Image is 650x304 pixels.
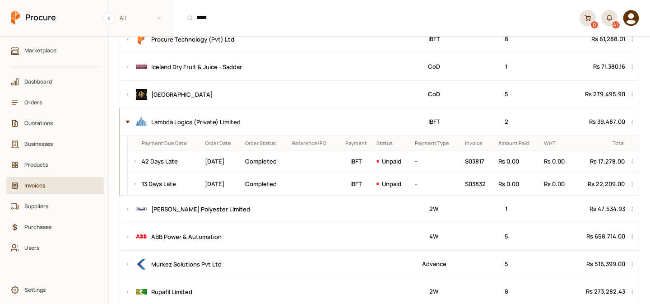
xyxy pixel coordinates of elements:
[6,94,104,111] a: Orders
[382,179,401,189] p: unpaid
[134,285,381,299] div: Rupafil Limited
[6,42,104,59] a: Marketplace
[151,288,192,296] span: Rupafil Limited
[462,136,495,150] th: Invoice
[134,60,381,74] div: Iceland Dry Fruit & Juice - Saddar
[484,223,529,250] td: 5
[202,136,242,150] th: Order Date
[385,223,484,250] td: 4W
[24,243,92,252] span: Users
[24,98,92,107] span: Orders
[24,285,92,294] span: Settings
[289,136,339,150] th: Reference/PO
[202,173,242,195] td: [DATE]
[484,25,529,53] td: 8
[6,219,104,236] a: Purchases
[541,136,574,150] th: WHT
[151,118,241,126] span: Lambda Logics (Private) Limited
[134,229,381,244] div: ABB Power & Automation
[385,250,484,278] td: Advance
[151,35,234,43] span: Procure Technology (Pvt) Ltd
[495,150,541,173] td: Rs 0.00
[24,77,92,86] span: Dashboard
[151,63,242,71] span: Iceland Dry Fruit & Juice - Saddar
[412,136,462,150] th: Payment Type
[134,115,381,129] div: Lambda Logics (Private) Limited
[6,177,104,194] a: Invoices
[339,136,373,150] th: Payment
[541,173,574,195] td: Rs 0.00
[484,250,529,278] td: 5
[6,239,104,257] a: Users
[612,21,620,28] div: 47
[373,136,412,150] th: Status
[529,195,628,223] td: Rs 47,534.93
[385,80,484,108] td: CoD
[6,115,104,132] a: Quotations
[462,173,495,195] td: S03832
[484,108,529,136] td: 2
[574,136,628,150] th: Total
[24,181,92,190] span: Invoices
[6,281,104,299] a: Settings
[529,80,628,108] td: Rs 279,495.90
[109,10,172,25] span: All
[484,53,529,80] td: 1
[385,108,484,136] td: IBFT
[134,87,381,102] div: Hilton Suites Hotel
[574,150,628,173] td: Rs 17,278.00
[342,179,370,189] p: IBFT on Delivery
[580,10,596,26] a: 0
[25,12,56,23] span: Procure
[495,173,541,195] td: Rs 0.00
[591,21,598,28] div: 0
[495,136,541,150] th: Amount Paid
[151,90,213,98] span: [GEOGRAPHIC_DATA]
[484,195,529,223] td: 1
[24,119,92,127] span: Quotations
[134,32,381,47] div: Procure Technology (Pvt) Ltd
[24,202,92,210] span: Suppliers
[529,223,628,250] td: Rs 658,714.00
[529,108,628,136] td: Rs 39,487.00
[412,150,462,173] td: -
[178,7,574,29] input: Products, Businesses, Users, Suppliers, Orders, and Purchases
[574,173,628,195] td: Rs 22,209.00
[484,80,529,108] td: 5
[11,10,56,26] a: Procure
[412,173,462,195] td: -
[151,233,222,241] span: ABB Power & Automation
[6,198,104,215] a: Suppliers
[382,157,401,166] p: unpaid
[120,14,126,22] span: All
[6,136,104,153] a: Businesses
[529,25,628,53] td: Rs 61,288.01
[385,195,484,223] td: 2W
[6,156,104,173] a: Products
[24,140,92,148] span: Businesses
[24,46,92,55] span: Marketplace
[242,150,289,173] td: Completed
[601,10,617,26] button: 47
[142,157,178,165] a: 42 Days Late
[134,202,381,216] div: Rupali Polyester Limited
[385,25,484,53] td: IBFT
[342,157,370,166] p: IBFT on Delivery
[202,150,242,173] td: [DATE]
[151,260,222,268] span: Murkez Solutions Pvt Ltd
[462,150,495,173] td: S03817
[134,257,381,271] div: Murkez Solutions Pvt Ltd
[529,53,628,80] td: Rs 71,380.16
[142,180,176,188] a: 13 Days Late
[24,223,92,231] span: Purchases
[139,136,202,150] th: Payment Due Date
[541,150,574,173] td: Rs 0.00
[529,250,628,278] td: Rs 516,399.00
[151,205,250,213] span: [PERSON_NAME] Polyester Limited
[24,160,92,169] span: Products
[242,173,289,195] td: Completed
[6,73,104,90] a: Dashboard
[242,136,289,150] th: Order Status
[385,53,484,80] td: CoD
